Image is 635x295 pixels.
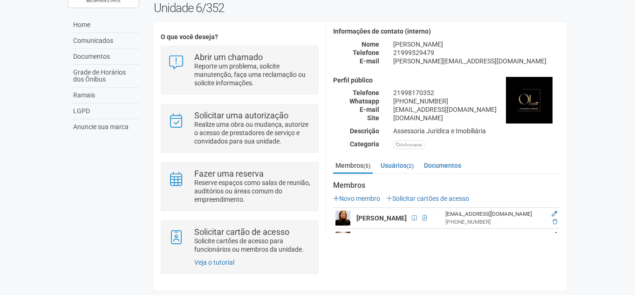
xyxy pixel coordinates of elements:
div: [PHONE_NUMBER] [386,97,567,105]
a: Documentos [422,158,464,172]
strong: Descrição [350,127,379,135]
strong: Telefone [353,49,379,56]
strong: E-mail [360,57,379,65]
div: [DOMAIN_NAME] [386,114,567,122]
p: Reporte um problema, solicite manutenção, faça uma reclamação ou solicite informações. [194,62,311,87]
a: Membros(5) [333,158,373,174]
p: Reserve espaços como salas de reunião, auditórios ou áreas comum do empreendimento. [194,178,311,204]
strong: Site [367,114,379,122]
a: Fazer uma reserva Reserve espaços como salas de reunião, auditórios ou áreas comum do empreendime... [168,170,311,204]
strong: Telefone [353,89,379,96]
div: Advocacia [393,140,424,149]
a: Excluir membro [553,219,557,225]
a: Ramais [71,88,140,103]
strong: Solicitar cartão de acesso [194,227,289,237]
h4: Perfil público [333,77,560,84]
small: (2) [407,163,414,169]
a: Veja o tutorial [194,259,234,266]
strong: E-mail [360,106,379,113]
h4: O que você deseja? [161,34,319,41]
strong: Membros [333,181,560,190]
a: Documentos [71,49,140,65]
div: [EMAIL_ADDRESS][DOMAIN_NAME] [445,210,543,218]
strong: Whatsapp [349,97,379,105]
strong: Fazer uma reserva [194,169,264,178]
strong: Abrir um chamado [194,52,263,62]
p: Solicite cartões de acesso para funcionários ou membros da unidade. [194,237,311,254]
a: Grade de Horários dos Ônibus [71,65,140,88]
a: Home [71,17,140,33]
a: Solicitar uma autorização Realize uma obra ou mudança, autorize o acesso de prestadores de serviç... [168,111,311,145]
strong: Nome [362,41,379,48]
strong: [PERSON_NAME] [356,214,407,222]
a: Editar membro [552,211,557,217]
img: business.png [506,77,553,123]
div: 21998170352 [386,89,567,97]
img: user.png [335,232,350,247]
div: Assessoria Jurídica e Imobiliária [386,127,567,135]
a: Usuários(2) [378,158,416,172]
div: [PERSON_NAME] [386,40,567,48]
div: 21999529479 [386,48,567,57]
a: Editar membro [552,232,557,238]
h4: Informações de contato (interno) [333,28,560,35]
strong: Categoria [350,140,379,148]
img: user.png [335,211,350,226]
a: LGPD [71,103,140,119]
div: [EMAIL_ADDRESS][DOMAIN_NAME] [386,105,567,114]
div: [PHONE_NUMBER] [445,218,543,226]
a: Abrir um chamado Reporte um problema, solicite manutenção, faça uma reclamação ou solicite inform... [168,53,311,87]
a: Solicitar cartões de acesso [386,195,469,202]
div: [PERSON_NAME][EMAIL_ADDRESS][DOMAIN_NAME] [386,57,567,65]
a: Solicitar cartão de acesso Solicite cartões de acesso para funcionários ou membros da unidade. [168,228,311,254]
h2: Unidade 6/352 [154,1,567,15]
small: (5) [363,163,370,169]
a: Novo membro [333,195,380,202]
p: Realize uma obra ou mudança, autorize o acesso de prestadores de serviço e convidados para sua un... [194,120,311,145]
strong: Solicitar uma autorização [194,110,288,120]
a: Comunicados [71,33,140,49]
a: Anuncie sua marca [71,119,140,135]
